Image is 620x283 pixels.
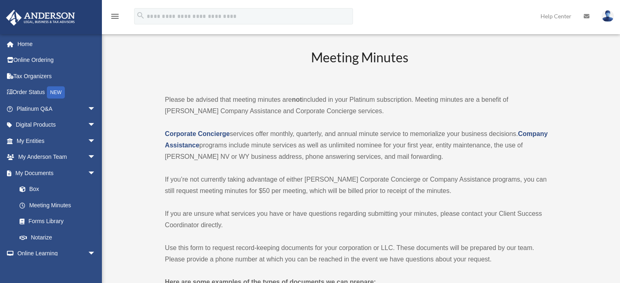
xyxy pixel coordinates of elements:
p: If you’re not currently taking advantage of either [PERSON_NAME] Corporate Concierge or Company A... [165,174,555,197]
a: Digital Productsarrow_drop_down [6,117,108,133]
span: arrow_drop_down [88,117,104,134]
a: menu [110,14,120,21]
a: Forms Library [11,213,108,230]
span: arrow_drop_down [88,149,104,166]
h2: Meeting Minutes [165,48,555,82]
span: arrow_drop_down [88,246,104,262]
a: Order StatusNEW [6,84,108,101]
span: arrow_drop_down [88,101,104,117]
a: My Documentsarrow_drop_down [6,165,108,181]
p: Please be advised that meeting minutes are included in your Platinum subscription. Meeting minute... [165,94,555,117]
p: If you are unsure what services you have or have questions regarding submitting your minutes, ple... [165,208,555,231]
a: Tax Organizers [6,68,108,84]
a: My Entitiesarrow_drop_down [6,133,108,149]
a: Online Ordering [6,52,108,68]
a: Online Learningarrow_drop_down [6,246,108,262]
a: Box [11,181,108,197]
span: arrow_drop_down [88,165,104,182]
a: Company Assistance [165,130,548,149]
i: menu [110,11,120,21]
p: Use this form to request record-keeping documents for your corporation or LLC. These documents wi... [165,242,555,265]
a: Home [6,36,108,52]
i: search [136,11,145,20]
img: Anderson Advisors Platinum Portal [4,10,77,26]
a: Meeting Minutes [11,197,104,213]
strong: not [292,96,302,103]
p: services offer monthly, quarterly, and annual minute service to memorialize your business decisio... [165,128,555,162]
a: Notarize [11,229,108,246]
img: User Pic [602,10,614,22]
a: My Anderson Teamarrow_drop_down [6,149,108,165]
a: Platinum Q&Aarrow_drop_down [6,101,108,117]
div: NEW [47,86,65,99]
a: Corporate Concierge [165,130,230,137]
span: arrow_drop_down [88,133,104,149]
